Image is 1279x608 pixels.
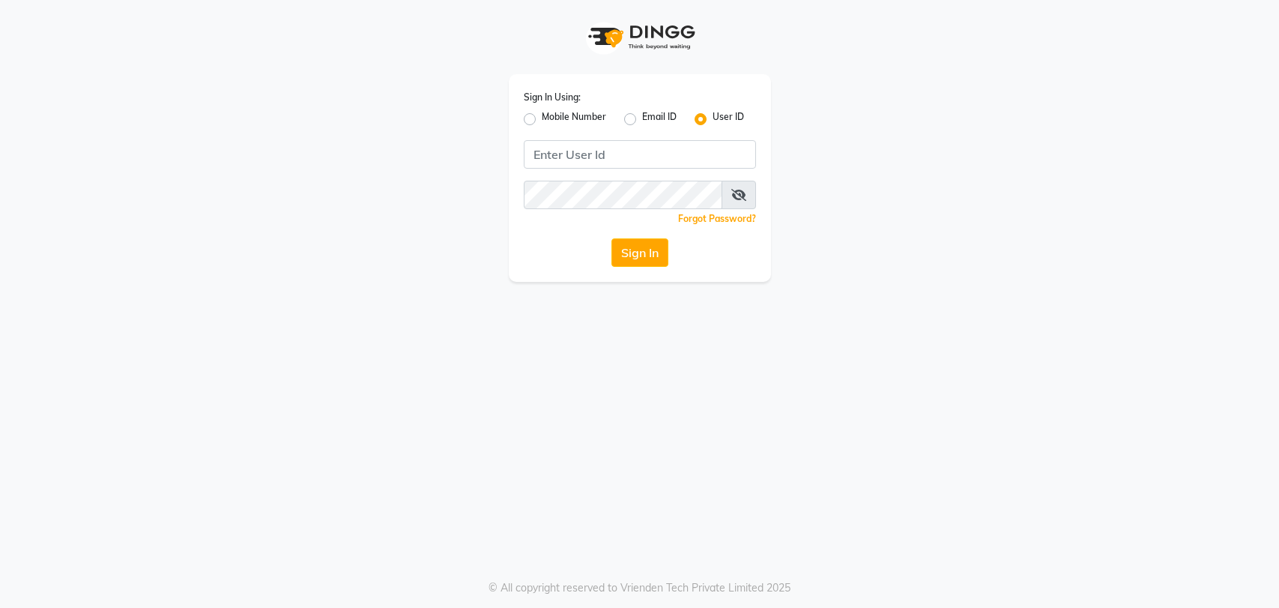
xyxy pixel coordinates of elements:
img: logo1.svg [580,15,700,59]
label: Email ID [642,110,677,128]
input: Username [524,140,756,169]
label: Mobile Number [542,110,606,128]
label: Sign In Using: [524,91,581,104]
label: User ID [713,110,744,128]
a: Forgot Password? [678,213,756,224]
button: Sign In [611,238,668,267]
input: Username [524,181,722,209]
